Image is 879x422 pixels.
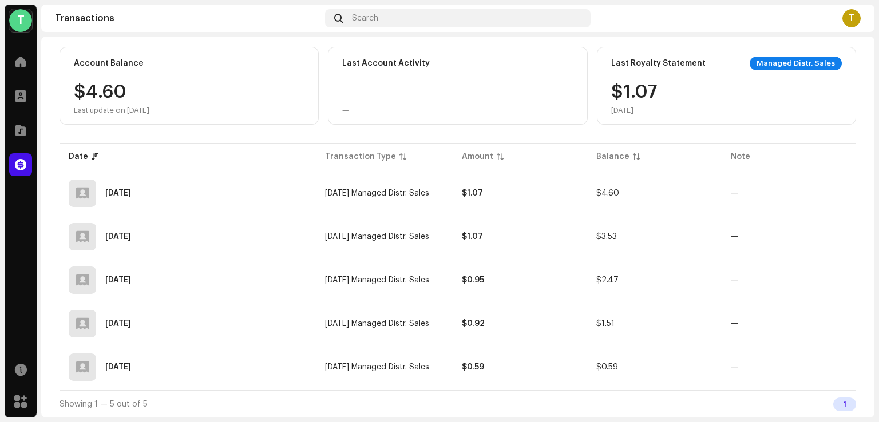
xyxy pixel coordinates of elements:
div: Sep 5, 2025 [105,233,131,241]
strong: $0.95 [462,276,484,284]
re-a-table-badge: — [731,363,738,371]
span: Showing 1 — 5 out of 5 [60,400,148,408]
div: 1 [833,397,856,411]
div: — [342,106,349,115]
re-a-table-badge: — [731,189,738,197]
div: Date [69,151,88,162]
div: Aug 2, 2025 [105,320,131,328]
div: Last update on [DATE] [74,106,149,115]
span: $3.53 [596,233,617,241]
span: Search [352,14,378,23]
div: Account Balance [74,59,144,68]
strong: $0.59 [462,363,484,371]
div: Balance [596,151,629,162]
span: $2.47 [596,276,619,284]
strong: $1.07 [462,189,483,197]
strong: $1.07 [462,233,483,241]
strong: $0.92 [462,320,485,328]
span: Jun 2025 Managed Distr. Sales [325,320,429,328]
span: Aug 2025 Managed Distr. Sales [325,233,429,241]
span: Jul 2025 Managed Distr. Sales [325,276,429,284]
div: Transaction Type [325,151,396,162]
re-a-table-badge: — [731,276,738,284]
span: May 2025 Managed Distr. Sales [325,363,429,371]
div: [DATE] [611,106,658,115]
span: $0.59 [596,363,618,371]
span: Sep 2025 Managed Distr. Sales [325,189,429,197]
re-a-table-badge: — [731,233,738,241]
span: $4.60 [596,189,619,197]
re-a-table-badge: — [731,320,738,328]
div: Aug 5, 2025 [105,276,131,284]
div: Last Royalty Statement [611,59,706,68]
div: Jun 8, 2025 [105,363,131,371]
span: $1.51 [596,320,615,328]
div: Transactions [55,14,320,23]
div: Managed Distr. Sales [750,57,842,70]
div: Oct 9, 2025 [105,189,131,197]
div: Amount [462,151,493,162]
div: T [9,9,32,32]
div: Last Account Activity [342,59,430,68]
div: T [842,9,861,27]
